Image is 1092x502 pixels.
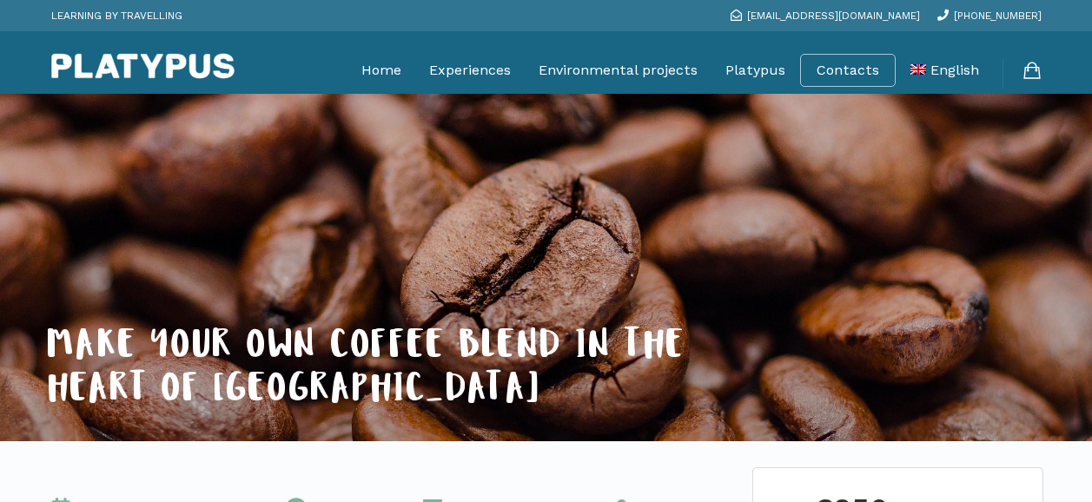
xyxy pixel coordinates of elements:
[51,4,182,27] p: LEARNING BY TRAVELLING
[910,49,979,92] a: English
[747,10,920,22] span: [EMAIL_ADDRESS][DOMAIN_NAME]
[51,53,235,79] img: Platypus
[930,62,979,78] span: English
[731,10,920,22] a: [EMAIL_ADDRESS][DOMAIN_NAME]
[47,329,685,413] span: Make your own coffee blend in the heart of [GEOGRAPHIC_DATA]
[539,49,698,92] a: Environmental projects
[817,62,879,79] a: Contacts
[937,10,1042,22] a: [PHONE_NUMBER]
[954,10,1042,22] span: [PHONE_NUMBER]
[361,49,401,92] a: Home
[725,49,785,92] a: Platypus
[429,49,511,92] a: Experiences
